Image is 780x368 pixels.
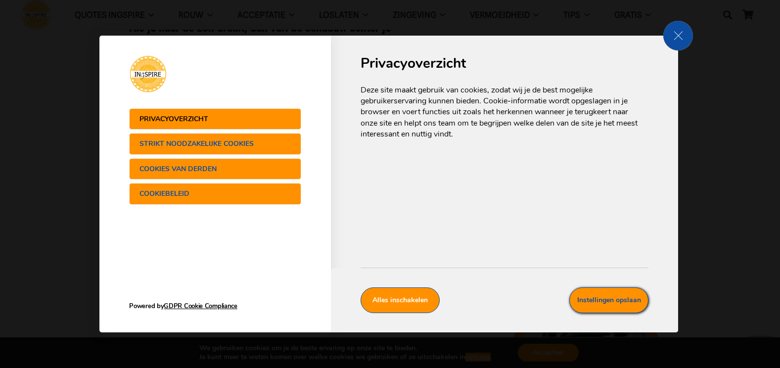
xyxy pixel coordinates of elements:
[129,183,301,204] button: Cookiebeleid
[139,115,271,123] span: Privacyoverzicht
[99,36,678,332] dialog: GDPR Instellingen scherm
[139,165,271,173] span: Cookies van derden
[361,85,639,140] p: Deze site maakt gebruik van cookies, zodat wij je de best mogelijke gebruikerservaring kunnen bie...
[129,108,301,130] button: Privacyoverzicht
[129,133,301,154] button: Strikt noodzakelijke cookies
[569,287,648,313] button: Instellingen opslaan
[129,290,301,322] a: Powered byGDPR Cookie Compliance
[129,55,167,92] img: Ingspire.nl - het zingevingsplatform!
[663,21,693,50] button: Sluit AVG/GDPR cookie instellingen
[361,287,440,313] button: Alles inschakelen
[164,300,237,313] span: GDPR Cookie Compliance
[139,190,271,197] span: Cookiebeleid
[361,55,648,72] span: Privacyoverzicht
[129,158,301,180] button: Cookies van derden
[139,140,271,147] span: Strikt noodzakelijke cookies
